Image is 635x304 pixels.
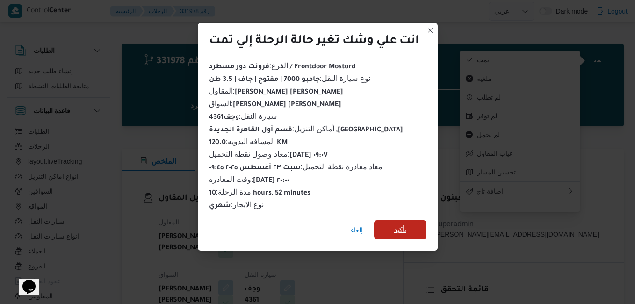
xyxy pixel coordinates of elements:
iframe: chat widget [9,267,39,295]
span: المسافه اليدويه : [209,138,288,145]
span: المقاول : [209,87,343,95]
span: الفرع : [209,62,356,70]
b: جامبو 7000 | مفتوح | جاف | 3.5 طن [209,76,320,84]
b: 120.0 KM [209,139,288,147]
button: إلغاء [347,221,367,239]
b: فرونت دور مسطرد / Frontdoor Mostord [209,64,356,71]
b: 10 hours, 52 minutes [209,190,311,197]
span: إلغاء [351,224,363,236]
b: [DATE] ٠٩:٠٧ [289,152,328,159]
span: سيارة النقل : [209,112,277,120]
span: تأكيد [394,224,406,235]
span: نوع الايجار : [209,201,264,209]
button: Closes this modal window [425,25,436,36]
span: معاد وصول نقطة التحميل : [209,150,328,158]
b: [PERSON_NAME] [PERSON_NAME] [235,89,343,96]
div: انت علي وشك تغير حالة الرحلة إلي تمت [209,34,419,49]
button: تأكيد [374,220,426,239]
span: وقت المغادره : [209,175,290,183]
span: مدة الرحلة : [209,188,311,196]
span: السواق : [209,100,341,108]
b: شهري [209,203,231,210]
b: [PERSON_NAME] [PERSON_NAME] [233,101,341,109]
span: نوع سيارة النقل : [209,74,370,82]
b: [DATE] ٢٠:٠٠ [253,177,289,185]
b: سبت ٢٣ أغسطس ٢٠٢٥ ٠٩:٤٥ [209,165,301,172]
b: قسم أول القاهرة الجديدة ,[GEOGRAPHIC_DATA] [209,127,404,134]
span: أماكن التنزيل : [209,125,404,133]
span: معاد مغادرة نقطة التحميل : [209,163,383,171]
b: وجف4361 [209,114,239,122]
